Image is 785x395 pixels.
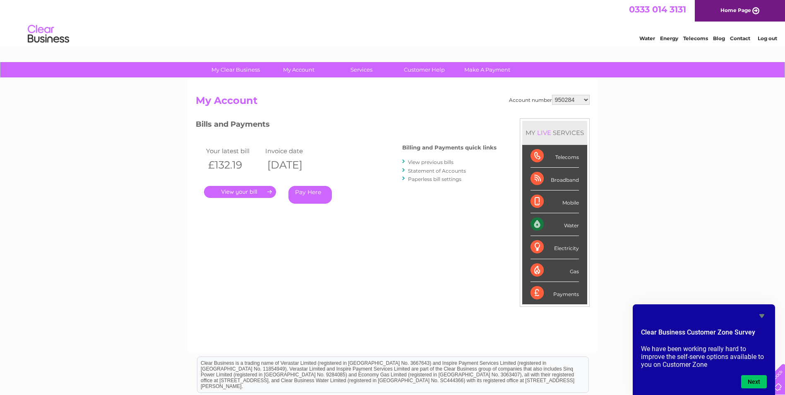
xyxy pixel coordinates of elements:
div: Broadband [531,168,579,190]
h2: My Account [196,95,590,111]
a: Water [639,35,655,41]
a: Customer Help [390,62,459,77]
div: Clear Business Customer Zone Survey [641,311,767,388]
div: MY SERVICES [522,121,587,145]
a: Make A Payment [453,62,521,77]
a: . [204,186,276,198]
a: My Account [264,62,333,77]
a: Telecoms [683,35,708,41]
p: We have been working really hard to improve the self-serve options available to you on Customer Zone [641,345,767,369]
div: Account number [509,95,590,105]
h3: Bills and Payments [196,118,497,133]
div: Telecoms [531,145,579,168]
a: Blog [713,35,725,41]
td: Your latest bill [204,145,264,157]
a: Pay Here [288,186,332,204]
button: Hide survey [757,311,767,321]
div: Clear Business is a trading name of Verastar Limited (registered in [GEOGRAPHIC_DATA] No. 3667643... [197,5,588,40]
div: Electricity [531,236,579,259]
div: Water [531,213,579,236]
a: 0333 014 3131 [629,4,686,14]
h4: Billing and Payments quick links [402,145,497,151]
a: Energy [660,35,678,41]
a: Log out [758,35,777,41]
th: £132.19 [204,157,264,173]
div: LIVE [535,129,553,137]
a: Statement of Accounts [408,168,466,174]
a: My Clear Business [202,62,270,77]
a: Paperless bill settings [408,176,461,182]
div: Mobile [531,190,579,213]
a: View previous bills [408,159,454,165]
div: Payments [531,282,579,304]
a: Services [327,62,396,77]
img: logo.png [27,22,70,47]
a: Contact [730,35,750,41]
td: Invoice date [263,145,323,157]
button: Next question [741,375,767,388]
div: Gas [531,259,579,282]
h2: Clear Business Customer Zone Survey [641,328,767,342]
th: [DATE] [263,157,323,173]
